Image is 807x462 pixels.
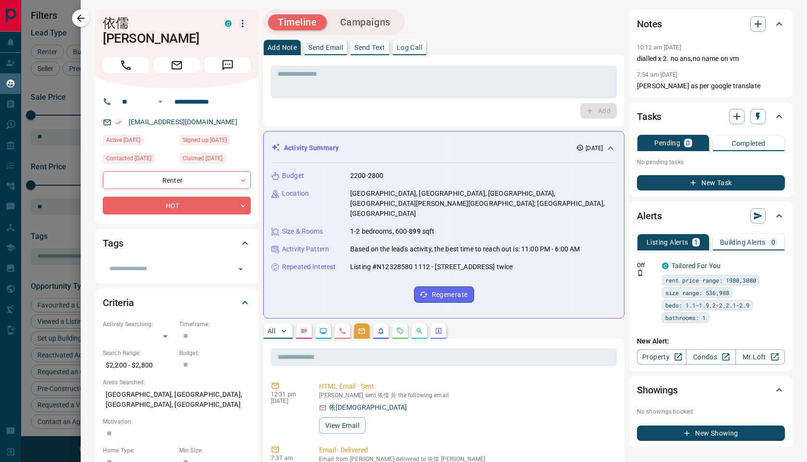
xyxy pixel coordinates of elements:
[103,295,134,310] h2: Criteria
[672,262,721,270] a: Tailored For You
[103,378,251,387] p: Areas Searched:
[319,391,613,400] p: [PERSON_NAME] sent 依儒 吳 the following email
[637,12,785,36] div: Notes
[179,349,251,357] p: Budget:
[637,270,644,276] svg: Push Notification Only
[282,189,309,199] p: Location
[637,175,785,190] button: New Task
[155,96,166,107] button: Open
[339,327,346,335] svg: Calls
[637,379,785,402] div: Showings
[637,349,686,365] a: Property
[329,403,407,413] p: 依[DEMOGRAPHIC_DATA]
[637,407,785,416] p: No showings booked
[179,135,251,148] div: Thu Aug 07 2025
[103,232,251,255] div: Tags
[637,71,678,78] p: 7:54 am [DATE]
[435,327,442,335] svg: Agent Actions
[268,328,275,334] p: All
[179,320,251,329] p: Timeframe:
[637,261,656,270] p: Off
[732,140,766,147] p: Completed
[271,391,305,398] p: 12:31 pm
[103,153,174,166] div: Fri Aug 15 2025
[397,44,422,51] p: Log Call
[205,58,251,73] span: Message
[637,105,785,128] div: Tasks
[416,327,423,335] svg: Opportunities
[183,135,227,145] span: Signed up [DATE]
[396,327,404,335] svg: Requests
[350,244,580,254] p: Based on the lead's activity, the best time to reach out is: 11:00 PM - 6:00 AM
[377,327,385,335] svg: Listing Alerts
[129,118,237,126] a: [EMAIL_ADDRESS][DOMAIN_NAME]
[637,44,681,51] p: 10:12 am [DATE]
[647,239,688,246] p: Listing Alerts
[103,197,251,214] div: HOT
[103,171,251,189] div: Renter
[637,81,785,91] p: [PERSON_NAME] as per google translate
[103,349,174,357] p: Search Range:
[319,445,613,455] p: Email - Delivered
[103,357,174,373] p: $2,200 - $2,800
[103,135,174,148] div: Thu Aug 07 2025
[720,239,766,246] p: Building Alerts
[284,143,339,153] p: Activity Summary
[106,135,140,145] span: Active [DATE]
[268,14,327,30] button: Timeline
[282,226,323,237] p: Size & Rooms
[271,455,305,462] p: 7:37 am
[637,208,662,224] h2: Alerts
[154,58,200,73] span: Email
[183,154,222,163] span: Claimed [DATE]
[115,119,122,126] svg: Email Verified
[350,226,434,237] p: 1-2 bedrooms, 600-899 sqft
[662,262,669,269] div: condos.ca
[106,154,151,163] span: Contacted [DATE]
[637,382,678,398] h2: Showings
[637,16,662,32] h2: Notes
[665,275,756,285] span: rent price range: 1980,3080
[694,239,698,246] p: 1
[350,262,513,272] p: Listing #N12328580 1112 - [STREET_ADDRESS] twice
[414,286,474,303] button: Regenerate
[355,44,385,51] p: Send Text
[103,446,174,455] p: Home Type:
[637,155,785,169] p: No pending tasks
[282,244,329,254] p: Activity Pattern
[103,387,251,413] p: [GEOGRAPHIC_DATA], [GEOGRAPHIC_DATA], [GEOGRAPHIC_DATA], [GEOGRAPHIC_DATA]
[179,446,251,455] p: Min Size:
[637,109,661,124] h2: Tasks
[654,140,680,146] p: Pending
[271,398,305,404] p: [DATE]
[637,54,785,64] p: dialled x 2. no ans,no name on vm
[103,291,251,314] div: Criteria
[358,327,366,335] svg: Emails
[586,144,603,153] p: [DATE]
[179,153,251,166] div: Wed Aug 13 2025
[225,20,232,27] div: condos.ca
[308,44,343,51] p: Send Email
[330,14,400,30] button: Campaigns
[771,239,775,246] p: 0
[103,236,123,251] h2: Tags
[103,320,174,329] p: Actively Searching:
[665,300,749,310] span: beds: 1.1-1.9,2-2,2.1-2.9
[637,426,785,441] button: New Showing
[103,417,251,426] p: Motivation:
[686,140,690,146] p: 0
[319,417,366,434] button: View Email
[103,15,210,46] h1: 依儒 [PERSON_NAME]
[350,171,383,181] p: 2200-2800
[665,313,706,322] span: bathrooms: 1
[234,262,247,276] button: Open
[103,58,149,73] span: Call
[282,171,304,181] p: Budget
[271,139,616,157] div: Activity Summary[DATE]
[637,204,785,227] div: Alerts
[319,381,613,391] p: HTML Email - Sent
[282,262,336,272] p: Repeated Interest
[686,349,735,365] a: Condos
[637,336,785,346] p: New Alert:
[300,327,308,335] svg: Notes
